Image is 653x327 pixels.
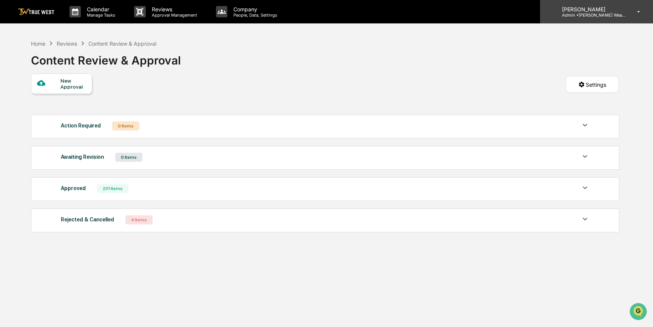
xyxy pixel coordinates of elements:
iframe: Open customer support [629,302,649,322]
span: Pylon [75,128,91,134]
div: Content Review & Approval [88,40,156,47]
a: Powered byPylon [53,127,91,134]
div: We're available if you need us! [26,65,96,71]
a: 🗄️Attestations [52,92,97,106]
img: caret [580,215,590,224]
span: Attestations [62,95,94,103]
div: 🖐️ [8,96,14,102]
div: Rejected & Cancelled [61,215,114,224]
img: caret [580,152,590,161]
img: caret [580,121,590,130]
div: 231 Items [97,184,128,193]
div: Start new chat [26,58,124,65]
p: How can we help? [8,16,137,28]
p: Manage Tasks [81,12,119,18]
a: 🔎Data Lookup [5,106,51,120]
div: Reviews [57,40,77,47]
p: Admin • [PERSON_NAME] Wealth Management [556,12,626,18]
span: Data Lookup [15,109,48,117]
div: Awaiting Revision [61,152,104,162]
div: 0 Items [115,153,142,162]
p: Approval Management [146,12,201,18]
div: Action Required [61,121,101,130]
p: Reviews [146,6,201,12]
a: 🖐️Preclearance [5,92,52,106]
div: 🔎 [8,110,14,116]
div: Content Review & Approval [31,48,181,67]
button: Settings [566,76,619,93]
p: Calendar [81,6,119,12]
div: Home [31,40,45,47]
div: New Approval [60,78,86,90]
button: Start new chat [128,60,137,69]
img: 1746055101610-c473b297-6a78-478c-a979-82029cc54cd1 [8,58,21,71]
div: Approved [61,183,86,193]
div: 0 Items [112,121,139,130]
div: 4 Items [125,215,153,224]
p: [PERSON_NAME] [556,6,626,12]
span: Preclearance [15,95,49,103]
p: Company [227,6,281,12]
img: logo [18,8,54,15]
img: caret [580,183,590,192]
p: People, Data, Settings [227,12,281,18]
div: 🗄️ [55,96,61,102]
